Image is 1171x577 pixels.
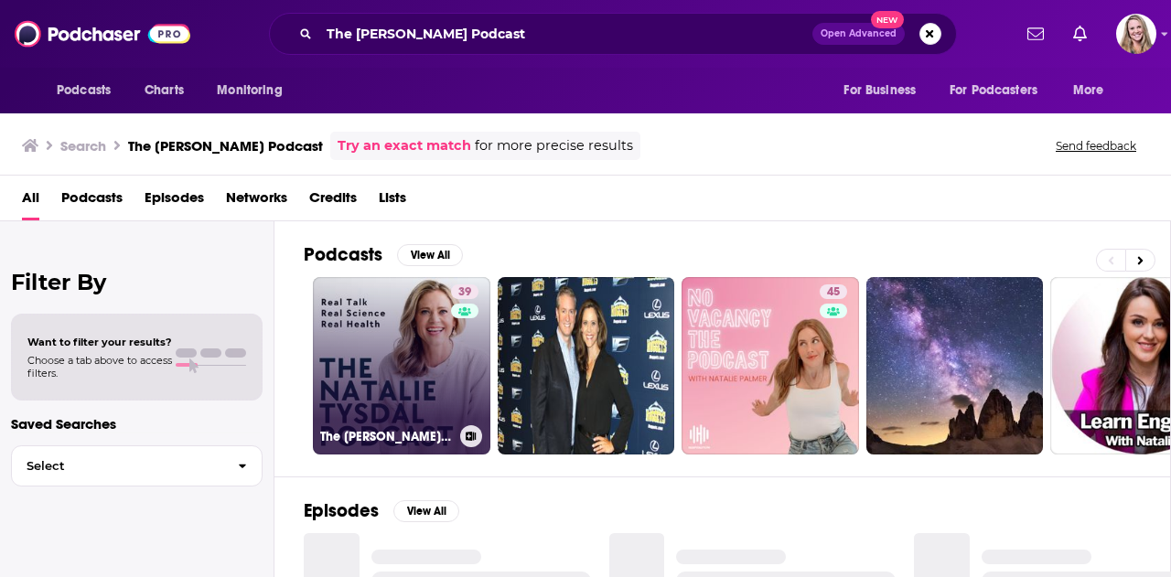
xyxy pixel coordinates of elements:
button: open menu [204,73,306,108]
a: 39 [451,284,478,299]
button: View All [397,244,463,266]
p: Saved Searches [11,415,263,433]
span: Logged in as KirstinPitchPR [1116,14,1156,54]
h3: Search [60,137,106,155]
button: Show profile menu [1116,14,1156,54]
button: Send feedback [1050,138,1142,154]
a: All [22,183,39,220]
button: open menu [1060,73,1127,108]
span: Want to filter your results? [27,336,172,348]
a: Lists [379,183,406,220]
a: Networks [226,183,287,220]
a: 45 [820,284,847,299]
h3: The [PERSON_NAME] Podcast [128,137,323,155]
input: Search podcasts, credits, & more... [319,19,812,48]
span: Monitoring [217,78,282,103]
a: Try an exact match [338,135,471,156]
img: Podchaser - Follow, Share and Rate Podcasts [15,16,190,51]
button: open menu [44,73,134,108]
button: Select [11,445,263,486]
h3: The [PERSON_NAME] Podcast [320,429,453,444]
span: Podcasts [57,78,111,103]
a: EpisodesView All [304,499,459,522]
h2: Episodes [304,499,379,522]
span: 39 [458,283,471,302]
h2: Podcasts [304,243,382,266]
button: open menu [831,73,939,108]
div: Search podcasts, credits, & more... [269,13,957,55]
span: Open Advanced [821,29,897,38]
a: Show notifications dropdown [1066,18,1094,49]
span: Choose a tab above to access filters. [27,354,172,379]
button: View All [393,500,459,522]
a: Podcasts [61,183,123,220]
button: open menu [938,73,1064,108]
a: Charts [133,73,195,108]
h2: Filter By [11,269,263,295]
span: For Business [843,78,916,103]
a: 39The [PERSON_NAME] Podcast [313,277,490,454]
a: Show notifications dropdown [1020,18,1051,49]
span: Select [12,460,223,472]
a: 45 [682,277,859,454]
span: New [871,11,904,28]
a: Credits [309,183,357,220]
button: Open AdvancedNew [812,23,905,45]
span: For Podcasters [950,78,1037,103]
a: Episodes [145,183,204,220]
img: User Profile [1116,14,1156,54]
span: 45 [827,283,840,302]
span: More [1073,78,1104,103]
span: Charts [145,78,184,103]
a: PodcastsView All [304,243,463,266]
span: for more precise results [475,135,633,156]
